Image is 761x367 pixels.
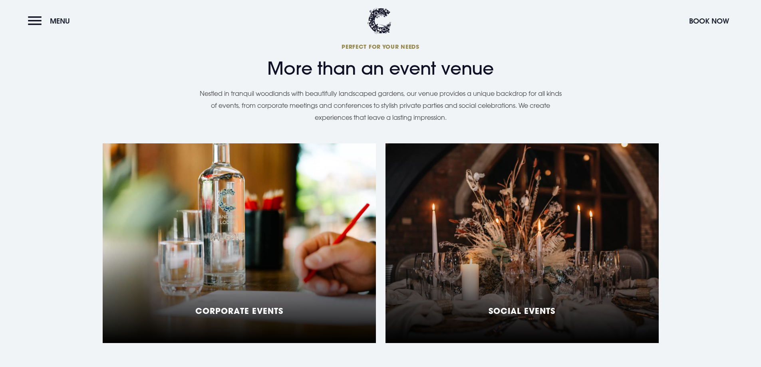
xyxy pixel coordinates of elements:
[197,43,564,79] h2: More than an event venue
[385,143,659,343] a: Social Events
[685,12,733,30] button: Book Now
[489,306,555,315] h5: Social Events
[50,16,70,26] span: Menu
[28,12,74,30] button: Menu
[197,43,564,50] span: Perfect for your needs
[103,143,376,343] a: Corporate Events
[368,8,391,34] img: Clandeboye Lodge
[197,87,564,124] p: Nestled in tranquil woodlands with beautifully landscaped gardens, our venue provides a unique ba...
[195,306,283,315] h5: Corporate Events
